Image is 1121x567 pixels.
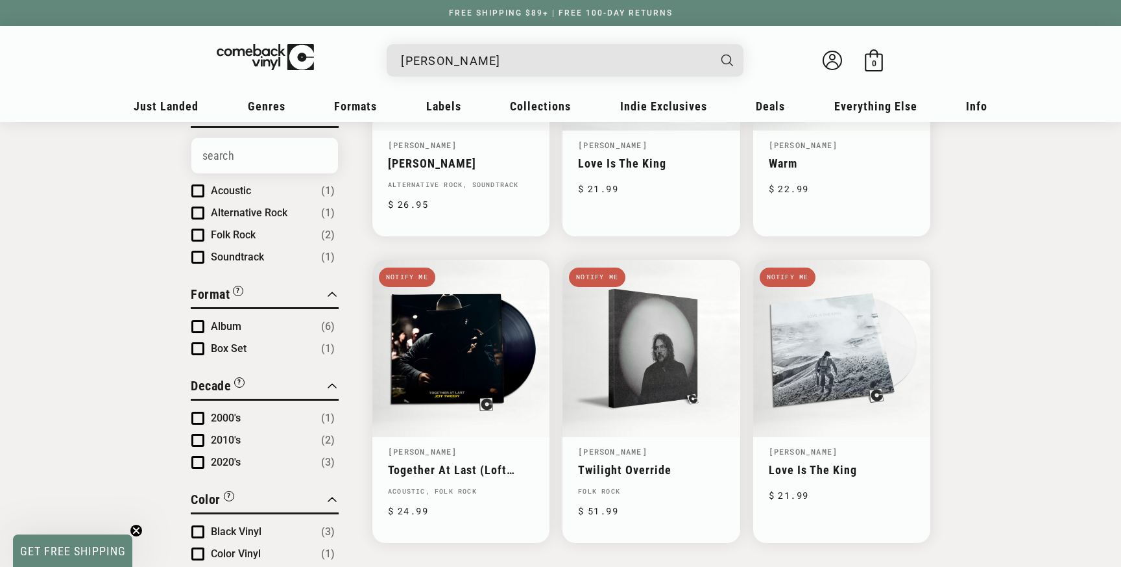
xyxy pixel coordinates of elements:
[872,58,876,68] span: 0
[388,463,534,477] a: Together At Last (Loft Acoustic Session I)
[387,44,743,77] div: Search
[20,544,126,558] span: GET FREE SHIPPING
[321,455,335,470] span: Number of products: (3)
[578,157,724,170] a: Love Is The King
[769,140,838,150] a: [PERSON_NAME]
[834,99,917,113] span: Everything Else
[756,99,785,113] span: Deals
[321,433,335,448] span: Number of products: (2)
[321,546,335,562] span: Number of products: (1)
[211,229,256,241] span: Folk Rock
[134,99,199,113] span: Just Landed
[578,140,647,150] a: [PERSON_NAME]
[321,249,335,265] span: Number of products: (1)
[966,99,987,113] span: Info
[388,446,457,457] a: [PERSON_NAME]
[248,99,285,113] span: Genres
[211,525,261,538] span: Black Vinyl
[13,535,132,567] div: GET FREE SHIPPINGClose teaser
[388,157,534,170] a: [PERSON_NAME]
[710,44,745,77] button: Search
[334,99,377,113] span: Formats
[211,320,241,333] span: Album
[436,8,686,18] a: FREE SHIPPING $89+ | FREE 100-DAY RETURNS
[620,99,707,113] span: Indie Exclusives
[191,492,221,507] span: Color
[211,207,287,219] span: Alternative Rock
[191,284,243,307] button: Filter by Format
[769,446,838,457] a: [PERSON_NAME]
[211,548,261,560] span: Color Vinyl
[321,319,335,334] span: Number of products: (6)
[191,378,231,394] span: Decade
[321,205,335,221] span: Number of products: (1)
[211,434,241,446] span: 2010's
[578,446,647,457] a: [PERSON_NAME]
[211,456,241,468] span: 2020's
[211,412,241,424] span: 2000's
[191,376,245,399] button: Filter by Decade
[769,157,915,170] a: Warm
[191,138,338,173] input: Search Options
[191,490,234,512] button: Filter by Color
[130,524,143,537] button: Close teaser
[321,183,335,199] span: Number of products: (1)
[211,251,264,263] span: Soundtrack
[211,184,251,197] span: Acoustic
[388,140,457,150] a: [PERSON_NAME]
[191,286,230,302] span: Format
[211,342,247,355] span: Box Set
[321,341,335,357] span: Number of products: (1)
[769,463,915,477] a: Love Is The King
[321,524,335,540] span: Number of products: (3)
[578,463,724,477] a: Twilight Override
[426,99,461,113] span: Labels
[401,47,708,74] input: When autocomplete results are available use up and down arrows to review and enter to select
[321,410,335,426] span: Number of products: (1)
[510,99,571,113] span: Collections
[321,227,335,243] span: Number of products: (2)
